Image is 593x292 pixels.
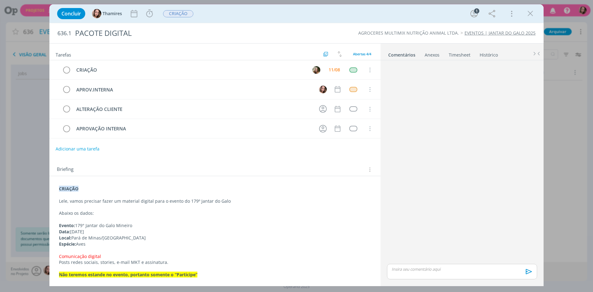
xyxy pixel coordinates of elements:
p: Abaixo os dados: [59,210,371,216]
span: Abertas 4/4 [353,52,371,56]
img: arrow-down-up.svg [338,51,342,57]
strong: Local: [59,235,71,241]
span: Comunicação digital [59,253,101,259]
button: Concluir [57,8,85,19]
div: dialog [49,4,544,286]
div: Anexos [425,52,439,58]
button: 1 [469,9,479,19]
div: 11/08 [329,68,340,72]
div: APROV.INTERNA [74,86,313,94]
button: CRIAÇÃO [163,10,194,18]
p: Posts redes sociais, stories, e-mail MKT e assinatura. [59,259,371,265]
a: Histórico [479,49,498,58]
img: T [319,86,327,93]
p: Aves [59,241,371,247]
strong: Evento: [59,222,75,228]
button: Adicionar uma tarefa [55,143,100,154]
a: Timesheet [448,49,471,58]
span: Concluir [61,11,81,16]
a: Comentários [388,49,416,58]
div: ALTERAÇÃO CLIENTE [74,105,313,113]
span: Thamires [103,11,122,16]
p: 179° Jantar do Galo Mineiro [59,222,371,229]
span: Briefing [57,166,74,174]
img: T [92,9,101,18]
a: EVENTOS | JANTAR DO GALO 2025 [465,30,536,36]
span: 636.1 [57,30,71,37]
img: L [313,66,320,74]
strong: Não teremos estande no evento, portanto somente o “Participe” [59,272,197,277]
div: 1 [474,8,479,14]
p: Lele, vamos precisar fazer um material digital para o evento do 179º Jantar do Galo [59,198,371,204]
p: [DATE] [59,229,371,235]
p: Pará de Minas/[GEOGRAPHIC_DATA] [59,235,371,241]
button: L [312,65,321,74]
div: CRIAÇÃO [74,66,307,74]
strong: Espécie: [59,241,76,247]
a: AGROCERES MULTIMIX NUTRIÇÃO ANIMAL LTDA. [358,30,459,36]
button: TThamires [92,9,122,18]
div: APROVAÇÃO INTERNA [74,125,313,133]
span: Tarefas [56,50,71,58]
strong: Data: [59,229,70,235]
div: PACOTE DIGITAL [73,26,334,41]
strong: CRIAÇÃO [59,186,78,192]
span: CRIAÇÃO [163,10,193,17]
button: T [318,85,327,94]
